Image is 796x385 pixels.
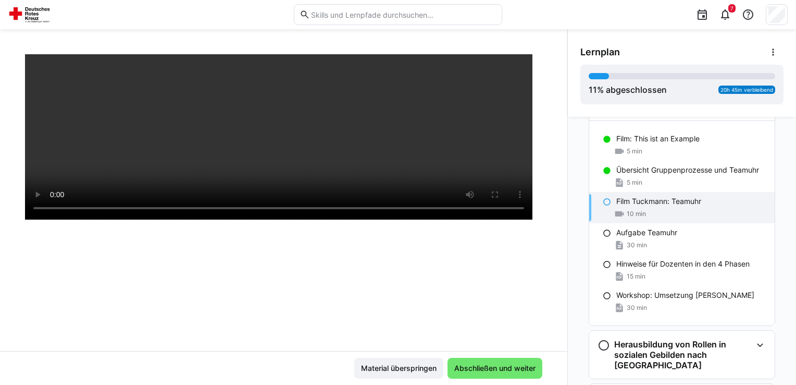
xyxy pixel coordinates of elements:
span: 5 min [627,178,642,187]
span: Material überspringen [359,363,438,374]
span: 7 [730,5,733,11]
span: Abschließen und weiter [453,363,537,374]
p: Film: This ist an Example [616,134,700,144]
p: Hinweise für Dozenten in den 4 Phasen [616,259,750,269]
input: Skills und Lernpfade durchsuchen… [310,10,496,19]
p: Workshop: Umsetzung [PERSON_NAME] [616,290,754,300]
p: Film Tuckmann: Teamuhr [616,196,701,207]
p: Übersicht Gruppenprozesse und Teamuhr [616,165,759,175]
h3: Herausbildung von Rollen in sozialen Gebilden nach [GEOGRAPHIC_DATA] [614,339,752,370]
span: Lernplan [580,46,620,58]
span: 15 min [627,272,645,281]
span: 30 min [627,304,647,312]
button: Abschließen und weiter [447,358,542,379]
span: 10 min [627,210,646,218]
div: % abgeschlossen [589,83,667,96]
span: 11 [589,85,597,95]
p: Aufgabe Teamuhr [616,227,677,238]
span: 20h 45m verbleibend [720,87,773,93]
span: 5 min [627,147,642,155]
button: Material überspringen [354,358,443,379]
span: 30 min [627,241,647,249]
